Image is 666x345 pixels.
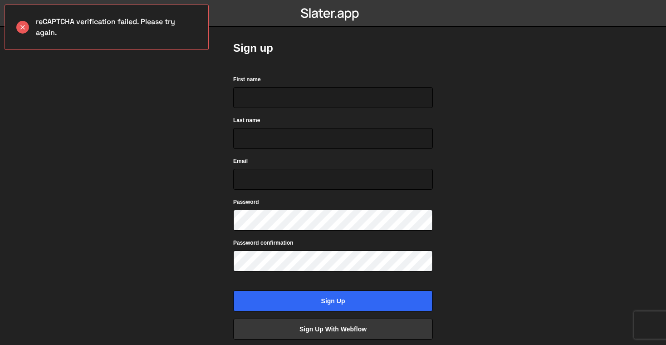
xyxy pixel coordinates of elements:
[233,291,433,311] input: Sign up
[233,116,260,125] label: Last name
[233,75,261,84] label: First name
[233,319,433,340] a: Sign up with Webflow
[233,157,248,166] label: Email
[5,5,209,50] div: reCAPTCHA verification failed. Please try again.
[233,197,259,207] label: Password
[233,238,294,247] label: Password confirmation
[233,41,433,55] h2: Sign up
